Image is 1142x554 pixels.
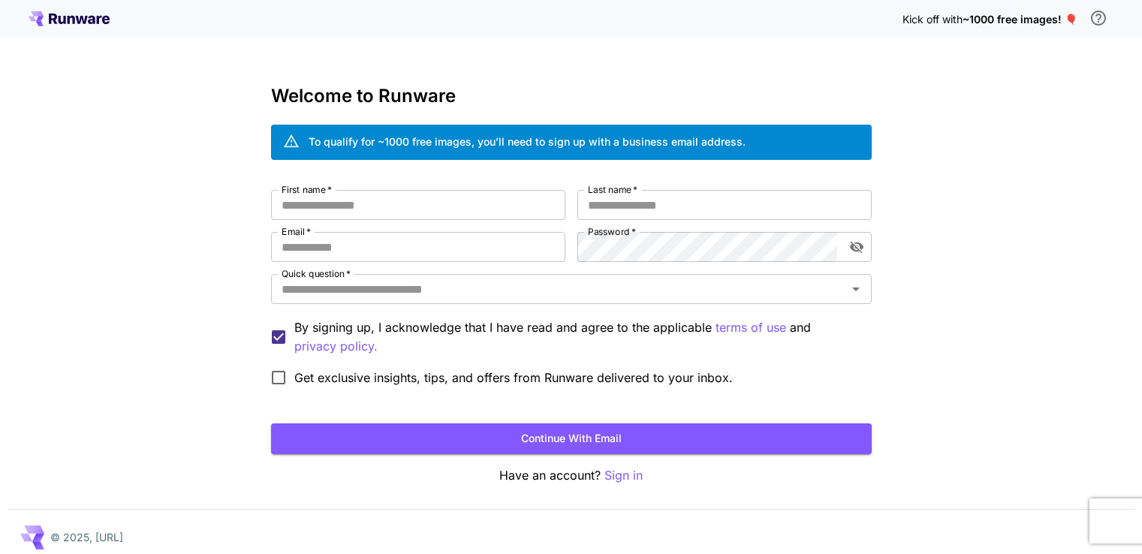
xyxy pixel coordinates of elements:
[294,318,860,356] p: By signing up, I acknowledge that I have read and agree to the applicable and
[282,225,311,238] label: Email
[294,337,378,356] p: privacy policy.
[588,183,637,196] label: Last name
[716,318,786,337] p: terms of use
[902,13,963,26] span: Kick off with
[309,134,746,149] div: To qualify for ~1000 free images, you’ll need to sign up with a business email address.
[282,183,332,196] label: First name
[271,86,872,107] h3: Welcome to Runware
[294,337,378,356] button: By signing up, I acknowledge that I have read and agree to the applicable terms of use and
[50,529,123,545] p: © 2025, [URL]
[604,466,643,485] button: Sign in
[845,279,866,300] button: Open
[843,233,870,260] button: toggle password visibility
[588,225,636,238] label: Password
[294,369,733,387] span: Get exclusive insights, tips, and offers from Runware delivered to your inbox.
[716,318,786,337] button: By signing up, I acknowledge that I have read and agree to the applicable and privacy policy.
[271,423,872,454] button: Continue with email
[1083,3,1113,33] button: In order to qualify for free credit, you need to sign up with a business email address and click ...
[282,267,351,280] label: Quick question
[271,466,872,485] p: Have an account?
[963,13,1077,26] span: ~1000 free images! 🎈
